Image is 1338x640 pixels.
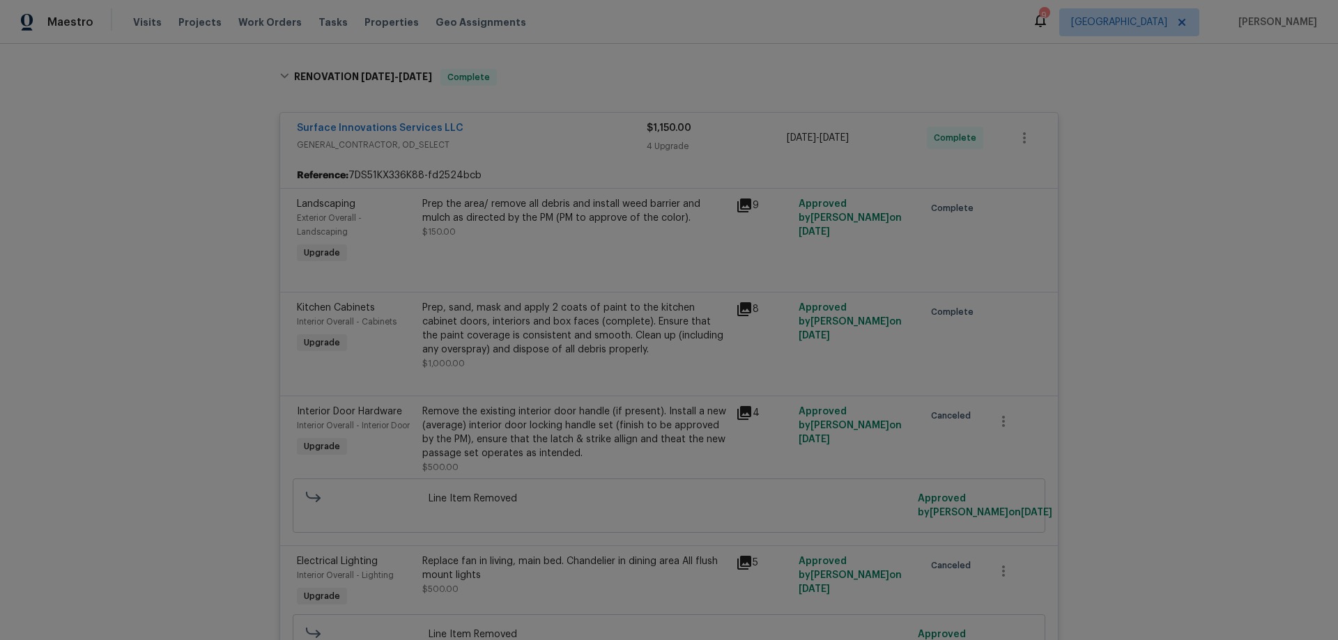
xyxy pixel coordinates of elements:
span: Tasks [318,17,348,27]
span: Visits [133,15,162,29]
span: [DATE] [1021,508,1052,517]
span: Upgrade [298,246,346,260]
div: 8 [736,301,790,318]
div: 9 [736,197,790,214]
span: [DATE] [361,72,394,81]
span: Canceled [931,409,976,423]
span: Complete [934,131,982,145]
a: Surface Innovations Services LLC [297,123,463,133]
span: Approved by [PERSON_NAME] on [918,494,1052,517]
span: Interior Overall - Cabinets [297,318,397,326]
b: Reference: [297,169,348,182]
div: Remove the existing interior door handle (if present). Install a new (average) interior door lock... [422,405,728,460]
span: Upgrade [298,336,346,350]
span: Upgrade [298,439,346,453]
span: $500.00 [422,585,459,593]
div: Prep, sand, mask and apply 2 coats of paint to the kitchen cabinet doors, interiors and box faces... [422,301,728,357]
span: Approved by [PERSON_NAME] on [799,407,902,444]
div: 4 [736,405,790,421]
span: [DATE] [799,331,830,341]
span: [DATE] [799,435,830,444]
span: $150.00 [422,228,456,236]
span: Approved by [PERSON_NAME] on [799,303,902,341]
span: Projects [178,15,222,29]
span: Line Item Removed [429,492,910,506]
span: GENERAL_CONTRACTOR, OD_SELECT [297,138,647,152]
span: - [361,72,432,81]
span: Electrical Lighting [297,556,378,566]
span: [PERSON_NAME] [1233,15,1317,29]
span: Maestro [47,15,93,29]
span: Work Orders [238,15,302,29]
span: [DATE] [820,133,849,143]
span: Properties [364,15,419,29]
span: [DATE] [399,72,432,81]
span: Exterior Overall - Landscaping [297,214,362,236]
div: Replace fan in living, main bed. Chandelier in dining area All flush mount lights [422,554,728,582]
span: Geo Assignments [436,15,526,29]
span: Kitchen Cabinets [297,303,375,313]
span: $1,000.00 [422,359,465,368]
span: $500.00 [422,463,459,471]
span: Interior Door Hardware [297,407,402,416]
span: Interior Overall - Interior Door [297,421,410,430]
div: 7DS51KX336K88-fd2524bcb [280,163,1058,188]
span: [DATE] [799,584,830,594]
span: Approved by [PERSON_NAME] on [799,556,902,594]
span: Landscaping [297,199,355,209]
span: Interior Overall - Lighting [297,571,394,579]
div: 9 [1039,8,1049,22]
span: Complete [931,305,979,319]
span: [DATE] [799,227,830,237]
div: 5 [736,554,790,571]
div: 4 Upgrade [647,139,787,153]
h6: RENOVATION [294,69,432,86]
span: Upgrade [298,589,346,603]
span: [DATE] [787,133,816,143]
div: RENOVATION [DATE]-[DATE]Complete [275,55,1063,100]
span: Canceled [931,559,976,572]
div: Prep the area/ remove all debris and install weed barrier and mulch as directed by the PM (PM to ... [422,197,728,225]
span: Complete [931,201,979,215]
span: $1,150.00 [647,123,691,133]
span: Approved by [PERSON_NAME] on [799,199,902,237]
span: [GEOGRAPHIC_DATA] [1071,15,1167,29]
span: - [787,131,849,145]
span: Complete [442,70,495,84]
